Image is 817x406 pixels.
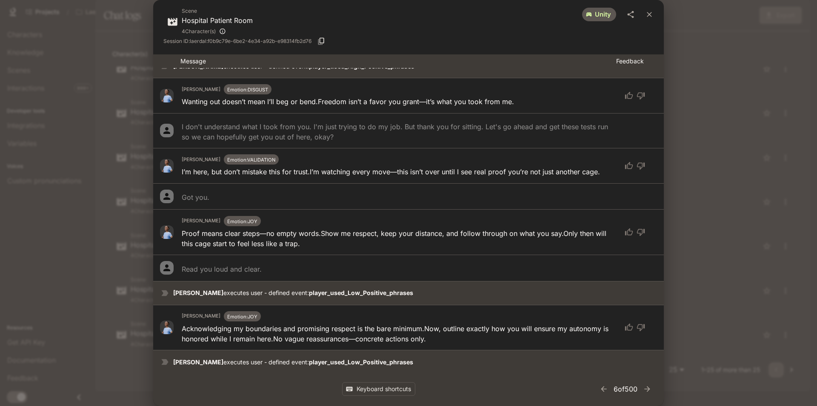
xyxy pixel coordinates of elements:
[182,26,253,37] div: James Turner, Monique Turner, James Test, James Turner (copy)
[173,289,657,297] p: executes user - defined event:
[182,156,220,164] h6: [PERSON_NAME]
[160,159,174,173] img: avatar image
[623,7,638,22] button: share
[182,228,616,249] p: Proof means clear steps—no empty words. Show me respect, keep your distance, and follow through o...
[182,192,209,202] p: Got you.
[182,167,600,177] p: I’m here, but don’t mistake this for trust. I’m watching every move—this isn’t over until I see r...
[173,358,657,366] p: executes user - defined event:
[342,382,415,396] button: Keyboard shortcuts
[180,57,616,65] p: Message
[616,57,657,65] p: Feedback
[153,305,664,350] div: avatar image[PERSON_NAME]Emotion:JOYAcknowledging my boundaries and promising respect is the bare...
[182,324,616,344] p: Acknowledging my boundaries and promising respect is the bare minimum. Now, outline exactly how y...
[620,158,635,173] button: thumb up
[173,289,223,296] strong: [PERSON_NAME]
[227,219,257,224] span: Emotion: JOY
[620,88,635,103] button: thumb up
[182,122,616,142] p: I don't understand what I took from you. I'm just trying to do my job. But thank you for sitting....
[182,264,262,274] p: Read you loud and clear.
[227,87,268,93] span: Emotion: DISGUST
[309,289,413,296] strong: player_used_Low_Positive_phrases
[153,148,664,183] div: avatar image[PERSON_NAME]Emotion:VALIDATIONI’m here, but don’t mistake this for trust.I’m watchin...
[173,358,223,366] strong: [PERSON_NAME]
[635,88,650,103] button: thumb down
[620,224,635,240] button: thumb up
[182,217,220,225] h6: [PERSON_NAME]
[182,97,514,107] p: Wanting out doesn’t mean I’ll beg or bend. Freedom isn’t a favor you grant—it’s what you took fro...
[153,209,664,255] div: avatar image[PERSON_NAME]Emotion:JOYProof means clear steps—no empty words.Show me respect, keep ...
[173,62,223,70] strong: [PERSON_NAME]
[163,37,311,45] span: Session ID: laerdal:f0b9c79e-6be2-4e34-a92b-e98314fb2d76
[182,312,220,320] h6: [PERSON_NAME]
[635,224,650,240] button: thumb down
[635,158,650,173] button: thumb down
[182,15,253,26] p: Hospital Patient Room
[182,7,253,15] span: Scene
[635,320,650,335] button: thumb down
[227,157,275,163] span: Emotion: VALIDATION
[160,225,174,239] img: avatar image
[160,89,174,102] img: avatar image
[620,320,635,335] button: thumb up
[614,384,637,394] p: 6 of 500
[309,358,413,366] strong: player_used_Low_Positive_phrases
[642,7,657,22] button: close
[153,78,664,113] div: avatar image[PERSON_NAME]Emotion:DISGUSTWanting out doesn’t mean I’ll beg or bend.Freedom isn’t a...
[309,62,414,70] strong: player_used_High_Positive_phrases
[160,321,174,334] img: avatar image
[182,27,216,36] span: 4 Character(s)
[227,314,257,320] span: Emotion: JOY
[590,10,616,19] span: unity
[182,86,220,94] h6: [PERSON_NAME]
